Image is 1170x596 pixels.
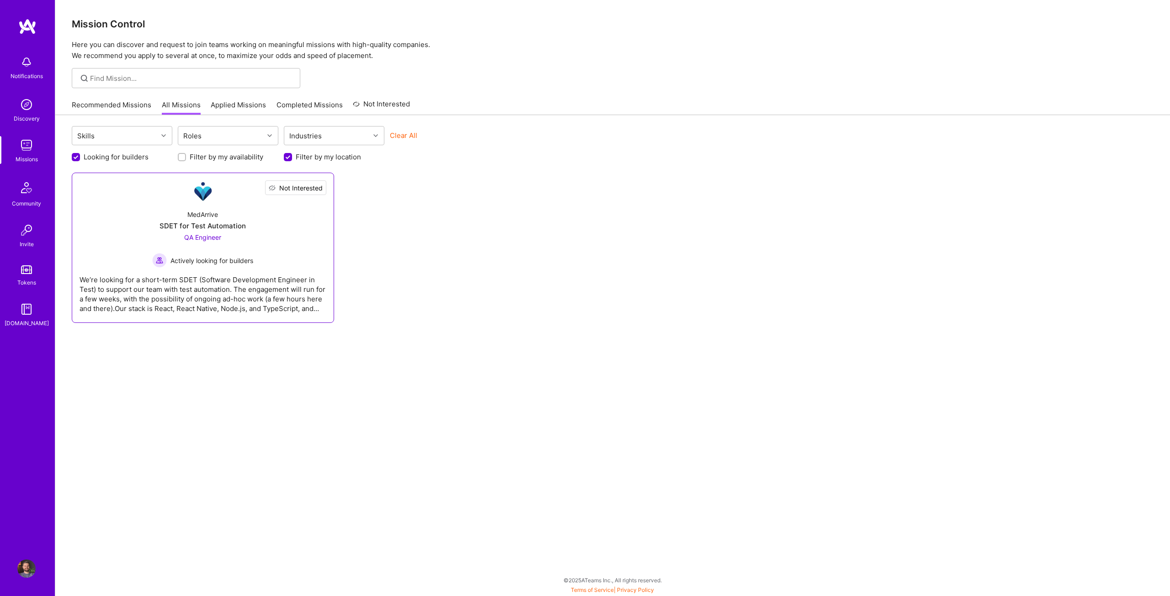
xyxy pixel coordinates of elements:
[571,586,614,593] a: Terms of Service
[14,114,40,123] div: Discovery
[80,180,326,315] a: Not InterestedCompany LogoMedArriveSDET for Test AutomationQA Engineer Actively looking for build...
[21,265,32,274] img: tokens
[80,268,326,313] div: We’re looking for a short-term SDET (Software Development Engineer in Test) to support our team w...
[181,129,204,142] div: Roles
[16,154,38,164] div: Missions
[17,221,36,239] img: Invite
[277,100,343,115] a: Completed Missions
[269,185,276,191] i: icon EyeClosed
[18,18,37,35] img: logo
[279,183,323,193] span: Not Interested
[373,133,378,138] i: icon Chevron
[160,221,246,231] div: SDET for Test Automation
[72,18,1154,30] h3: Mission Control
[170,256,253,265] span: Actively looking for builders
[90,74,293,83] input: Find Mission...
[17,278,36,287] div: Tokens
[20,239,34,249] div: Invite
[15,559,38,578] a: User Avatar
[17,53,36,71] img: bell
[161,133,166,138] i: icon Chevron
[11,71,43,81] div: Notifications
[72,100,151,115] a: Recommended Missions
[72,39,1154,61] p: Here you can discover and request to join teams working on meaningful missions with high-quality ...
[192,180,214,202] img: Company Logo
[17,136,36,154] img: teamwork
[287,129,324,142] div: Industries
[17,300,36,318] img: guide book
[16,177,37,199] img: Community
[267,133,272,138] i: icon Chevron
[12,199,41,208] div: Community
[265,180,326,195] button: Not Interested
[617,586,654,593] a: Privacy Policy
[79,73,90,84] i: icon SearchGrey
[187,210,218,219] div: MedArrive
[55,569,1170,591] div: © 2025 ATeams Inc., All rights reserved.
[296,152,361,162] label: Filter by my location
[353,99,410,115] a: Not Interested
[390,131,417,140] button: Clear All
[17,559,36,578] img: User Avatar
[211,100,266,115] a: Applied Missions
[571,586,654,593] span: |
[152,253,167,268] img: Actively looking for builders
[190,152,263,162] label: Filter by my availability
[5,318,49,328] div: [DOMAIN_NAME]
[162,100,201,115] a: All Missions
[17,95,36,114] img: discovery
[84,152,149,162] label: Looking for builders
[75,129,97,142] div: Skills
[184,233,221,241] span: QA Engineer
